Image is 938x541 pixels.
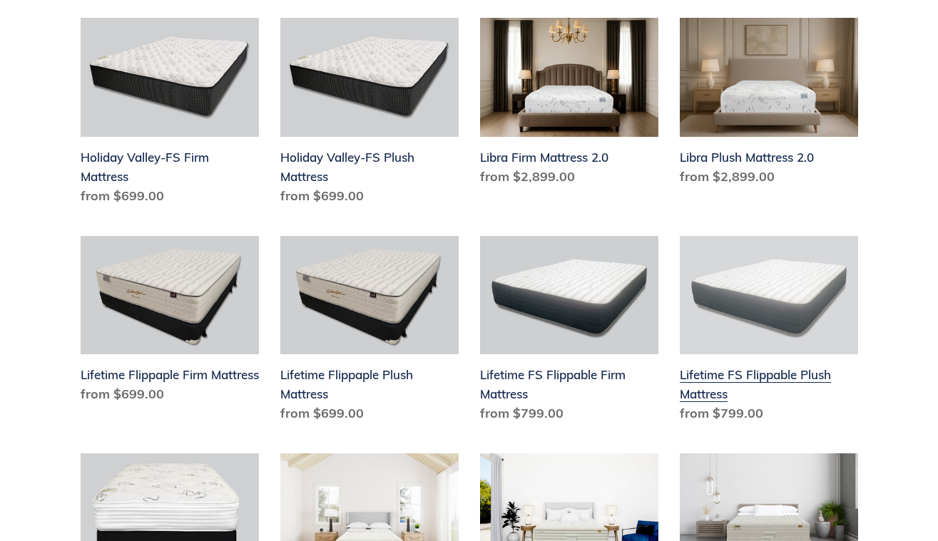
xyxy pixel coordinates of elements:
a: Holiday Valley-FS Firm Mattress [81,18,259,211]
a: Lifetime Flippaple Plush Mattress [280,236,459,429]
a: Libra Plush Mattress 2.0 [680,18,858,192]
a: Holiday Valley-FS Plush Mattress [280,18,459,211]
a: Lifetime Flippaple Firm Mattress [81,236,259,410]
a: Libra Firm Mattress 2.0 [480,18,658,192]
a: Lifetime FS Flippable Firm Mattress [480,236,658,429]
a: Lifetime FS Flippable Plush Mattress [680,236,858,429]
